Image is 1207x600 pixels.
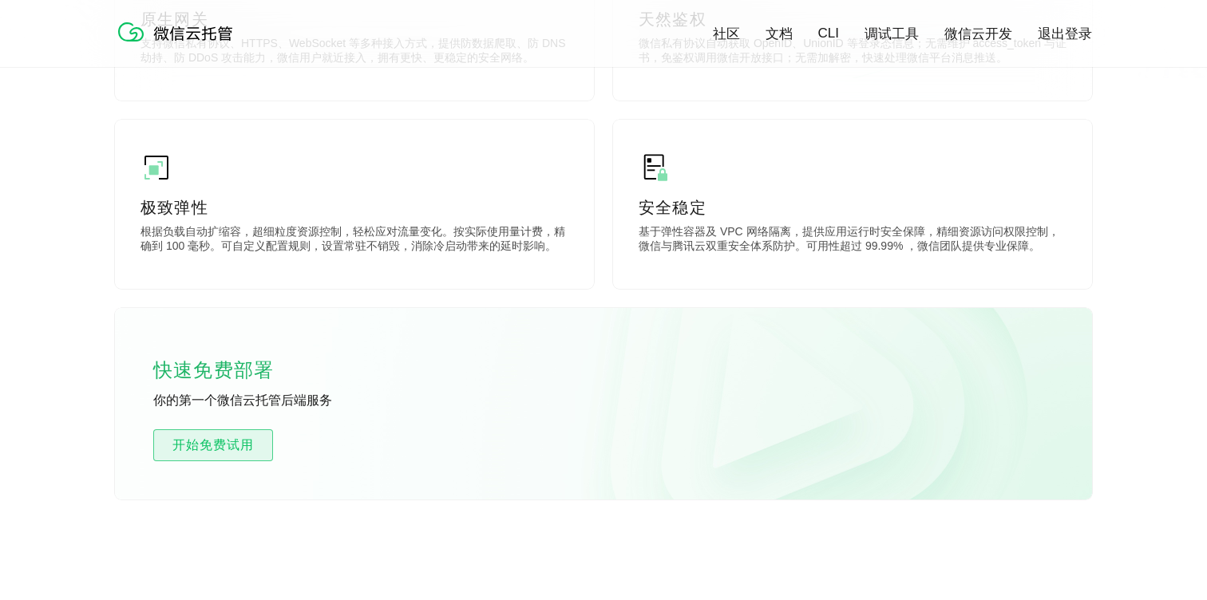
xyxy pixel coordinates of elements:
[865,25,919,43] a: 调试工具
[153,354,313,386] p: 快速免费部署
[639,196,1067,219] p: 安全稳定
[115,37,243,50] a: 微信云托管
[713,25,740,43] a: 社区
[153,393,393,410] p: 你的第一个微信云托管后端服务
[639,225,1067,257] p: 基于弹性容器及 VPC 网络隔离，提供应用运行时安全保障，精细资源访问权限控制，微信与腾讯云双重安全体系防护。可用性超过 99.99% ，微信团队提供专业保障。
[944,25,1012,43] a: 微信云开发
[818,26,839,41] a: CLI
[140,225,568,257] p: 根据负载自动扩缩容，超细粒度资源控制，轻松应对流量变化。按实际使用量计费，精确到 100 毫秒。可自定义配置规则，设置常驻不销毁，消除冷启动带来的延时影响。
[154,436,272,455] span: 开始免费试用
[1038,25,1092,43] a: 退出登录
[140,196,568,219] p: 极致弹性
[766,25,793,43] a: 文档
[115,16,243,48] img: 微信云托管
